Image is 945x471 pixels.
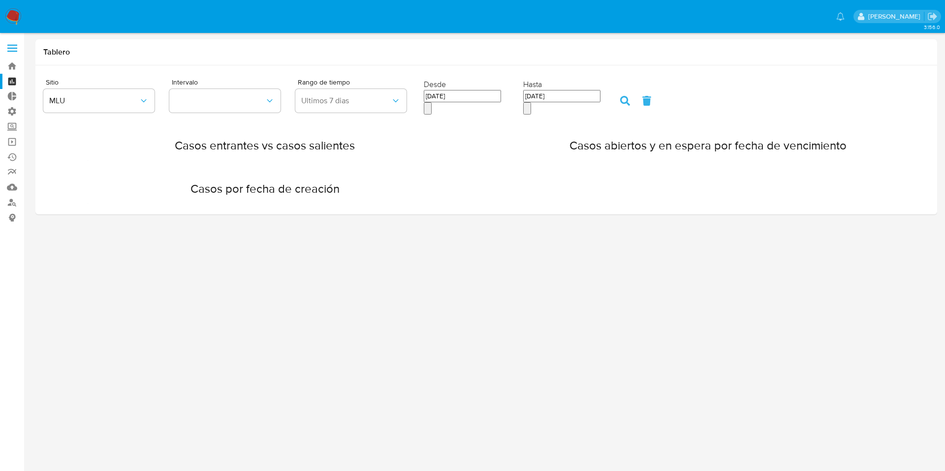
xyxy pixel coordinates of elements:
[927,11,938,22] a: Salir
[295,89,407,113] button: Ultimos 7 dias
[49,96,139,106] span: MLU
[88,181,442,196] h2: Casos por fecha de creación
[88,138,442,153] h2: Casos entrantes vs casos salientes
[531,138,885,153] h2: Casos abiertos y en espera por fecha de vencimiento
[172,79,298,86] span: Intervalo
[43,47,929,57] h1: Tablero
[301,96,391,106] span: Ultimos 7 dias
[424,79,446,89] label: Desde
[868,12,924,21] p: julian.dari@mercadolibre.com
[298,79,424,86] span: Rango de tiempo
[836,12,845,21] a: Notificaciones
[46,79,172,86] span: Sitio
[43,89,155,113] button: MLU
[523,79,542,89] label: Hasta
